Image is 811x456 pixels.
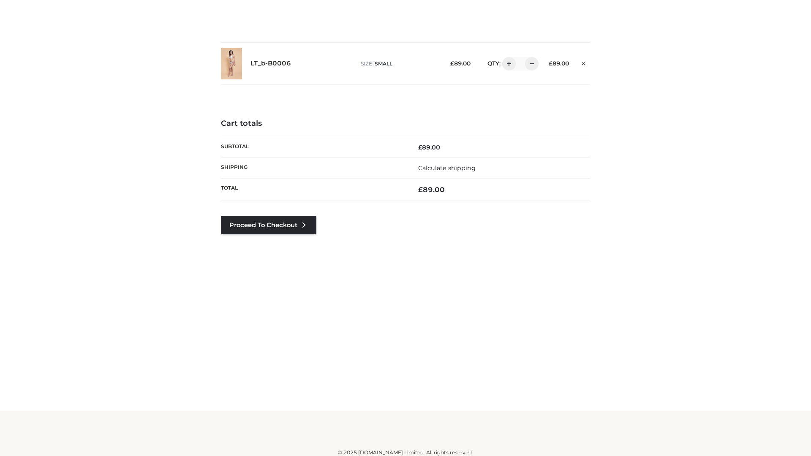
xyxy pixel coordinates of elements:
span: £ [549,60,552,67]
span: £ [450,60,454,67]
th: Subtotal [221,137,405,157]
span: £ [418,144,422,151]
bdi: 89.00 [549,60,569,67]
bdi: 89.00 [450,60,471,67]
h4: Cart totals [221,119,590,128]
div: QTY: [479,57,536,71]
span: SMALL [375,60,392,67]
th: Shipping [221,157,405,178]
a: Remove this item [577,57,590,68]
p: size : [361,60,437,68]
bdi: 89.00 [418,185,445,194]
a: LT_b-B0006 [250,60,291,68]
span: £ [418,185,423,194]
th: Total [221,179,405,201]
a: Proceed to Checkout [221,216,316,234]
a: Calculate shipping [418,164,476,172]
bdi: 89.00 [418,144,440,151]
img: LT_b-B0006 - SMALL [221,48,242,79]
